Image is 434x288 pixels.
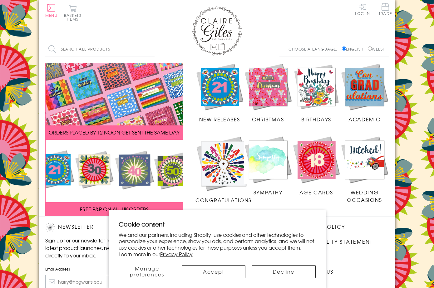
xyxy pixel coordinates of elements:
a: Academic [340,63,389,123]
a: Accessibility Statement [295,238,373,246]
a: Wedding Occasions [340,135,389,203]
span: FREE P&P ON ALL UK ORDERS [80,205,149,213]
span: Trade [379,3,392,15]
span: Birthdays [301,115,331,123]
img: Claire Giles Greetings Cards [192,6,242,56]
span: Age Cards [299,188,333,196]
input: Search [148,42,155,56]
a: Birthdays [292,63,341,123]
p: Choose a language: [289,46,341,52]
input: English [342,46,346,51]
a: Sympathy [244,135,292,196]
button: Basket0 items [64,5,81,21]
span: Christmas [252,115,284,123]
span: Congratulations [195,196,252,204]
a: Christmas [244,63,292,123]
span: Manage preferences [130,265,164,278]
a: Privacy Policy [160,250,193,258]
span: ORDERS PLACED BY 12 NOON GET SENT THE SAME DAY [49,129,180,136]
button: Accept [182,265,245,278]
span: Academic [348,115,381,123]
a: Congratulations [195,135,252,204]
p: We and our partners, including Shopify, use cookies and other technologies to personalize your ex... [119,232,316,257]
button: Menu [45,4,57,17]
span: Wedding Occasions [347,188,382,203]
a: Age Cards [292,135,341,196]
span: 0 items [67,12,81,22]
button: Decline [252,265,315,278]
label: Welsh [368,46,386,52]
a: New Releases [195,63,244,123]
input: Welsh [368,46,372,51]
span: Sympathy [254,188,283,196]
a: Log In [355,3,370,15]
input: Search all products [45,42,155,56]
h2: Newsletter [45,223,151,232]
span: New Releases [199,115,240,123]
label: Email Address [45,266,151,272]
label: English [342,46,367,52]
h2: Cookie consent [119,220,316,228]
p: Sign up for our newsletter to receive the latest product launches, news and offers directly to yo... [45,237,151,259]
button: Manage preferences [119,265,175,278]
a: Trade [379,3,392,17]
span: Menu [45,12,57,18]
